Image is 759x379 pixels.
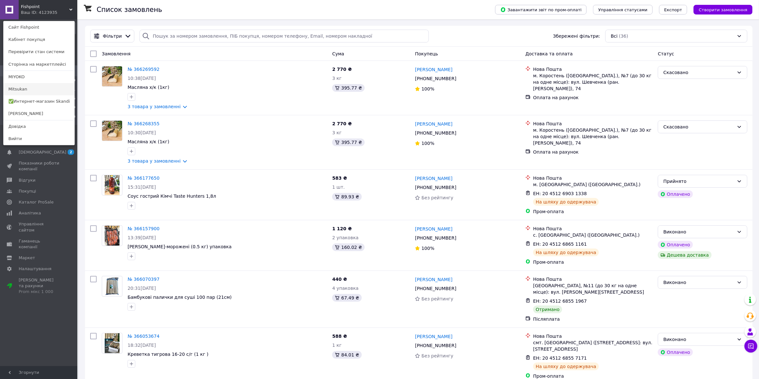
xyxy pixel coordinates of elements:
[128,130,156,135] span: 10:30[DATE]
[533,306,562,313] div: Отримано
[102,121,122,140] img: Фото товару
[332,51,344,56] span: Cума
[533,208,653,215] div: Пром-оплата
[332,76,341,81] span: 3 кг
[128,85,169,90] a: Масляна х/к (1кг)
[97,6,162,14] h1: Список замовлень
[332,130,341,135] span: 3 кг
[663,178,734,185] div: Прийнято
[128,334,159,339] a: № 366053674
[128,185,156,190] span: 15:31[DATE]
[19,289,60,295] div: Prom мікс 1 000
[663,123,734,130] div: Скасовано
[332,226,352,231] span: 1 120 ₴
[525,51,573,56] span: Доставка та оплата
[128,352,208,357] span: Креветка тигрова 16-20 с/г (1 кг )
[533,175,653,181] div: Нова Пошта
[415,66,452,73] a: [PERSON_NAME]
[414,341,457,350] div: [PHONE_NUMBER]
[21,10,48,15] div: Ваш ID: 4123935
[533,94,653,101] div: Оплата на рахунок
[699,7,747,12] span: Створити замовлення
[128,104,181,109] a: 3 товара у замовленні
[414,183,457,192] div: [PHONE_NUMBER]
[664,7,682,12] span: Експорт
[19,149,66,155] span: [DEMOGRAPHIC_DATA]
[421,86,434,91] span: 100%
[658,348,693,356] div: Оплачено
[658,251,711,259] div: Дешева доставка
[21,4,69,10] span: Fishpoint
[4,21,74,33] a: Сайт Fishpoint
[533,232,653,238] div: с. [GEOGRAPHIC_DATA] ([GEOGRAPHIC_DATA].)
[414,284,457,293] div: [PHONE_NUMBER]
[533,198,599,206] div: На шляху до одержувача
[414,74,457,83] div: [PHONE_NUMBER]
[663,228,734,235] div: Виконано
[553,33,600,39] span: Збережені фільтри:
[658,51,674,56] span: Статус
[332,294,361,302] div: 67.49 ₴
[663,69,734,76] div: Скасовано
[533,355,587,361] span: ЕН: 20 4512 6855 7171
[663,336,734,343] div: Виконано
[533,249,599,256] div: На шляху до одержувача
[619,33,628,39] span: (36)
[533,259,653,265] div: Пром-оплата
[4,120,74,133] a: Довідка
[19,177,35,183] span: Відгуки
[128,194,216,199] span: Соус гострий Кімчі Taste Hunters 1,8л
[128,286,156,291] span: 20:31[DATE]
[332,84,364,92] div: 395.77 ₴
[495,5,587,14] button: Завантажити звіт по пром-оплаті
[415,175,452,182] a: [PERSON_NAME]
[533,333,653,339] div: Нова Пошта
[128,158,181,164] a: 3 товара у замовленні
[128,295,232,300] a: Бамбукові палички для суші 100 пар (21см)
[128,175,159,181] a: № 366177650
[4,108,74,120] a: [PERSON_NAME]
[102,276,122,297] a: Фото товару
[19,266,52,272] span: Налаштування
[533,363,599,370] div: На шляху до одержувача
[4,71,74,83] a: MIYOKO
[19,210,41,216] span: Аналітика
[500,7,581,13] span: Завантажити звіт по пром-оплаті
[105,276,120,296] img: Фото товару
[128,343,156,348] span: 18:32[DATE]
[102,51,130,56] span: Замовлення
[128,235,156,240] span: 13:39[DATE]
[128,67,159,72] a: № 366269592
[421,353,453,358] span: Без рейтингу
[139,30,429,43] input: Пошук за номером замовлення, ПІБ покупця, номером телефону, Email, номером накладної
[332,334,347,339] span: 588 ₴
[19,238,60,250] span: Гаманець компанії
[103,33,122,39] span: Фільтри
[414,128,457,137] div: [PHONE_NUMBER]
[593,5,653,14] button: Управління статусами
[128,139,169,144] a: Масляна х/к (1кг)
[533,127,653,146] div: м. Коростень ([GEOGRAPHIC_DATA].), №7 (до 30 кг на одне місце): вул. Шевченка (ран. [PERSON_NAME]...
[4,83,74,95] a: Mitsukan
[4,46,74,58] a: Перевірити стан системи
[332,243,364,251] div: 160.02 ₴
[102,66,122,87] a: Фото товару
[533,149,653,155] div: Оплата на рахунок
[332,343,341,348] span: 1 кг
[533,242,587,247] span: ЕН: 20 4512 6865 1161
[332,185,345,190] span: 1 шт.
[332,277,347,282] span: 440 ₴
[19,160,60,172] span: Показники роботи компанії
[658,241,693,249] div: Оплачено
[533,316,653,322] div: Післяплата
[128,244,232,249] a: [PERSON_NAME]-морожені (0.5 кг) упаковка
[4,58,74,71] a: Сторінка на маркетплейсі
[421,296,453,301] span: Без рейтингу
[68,149,74,155] span: 2
[659,5,687,14] button: Експорт
[332,193,361,201] div: 89.93 ₴
[102,66,122,86] img: Фото товару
